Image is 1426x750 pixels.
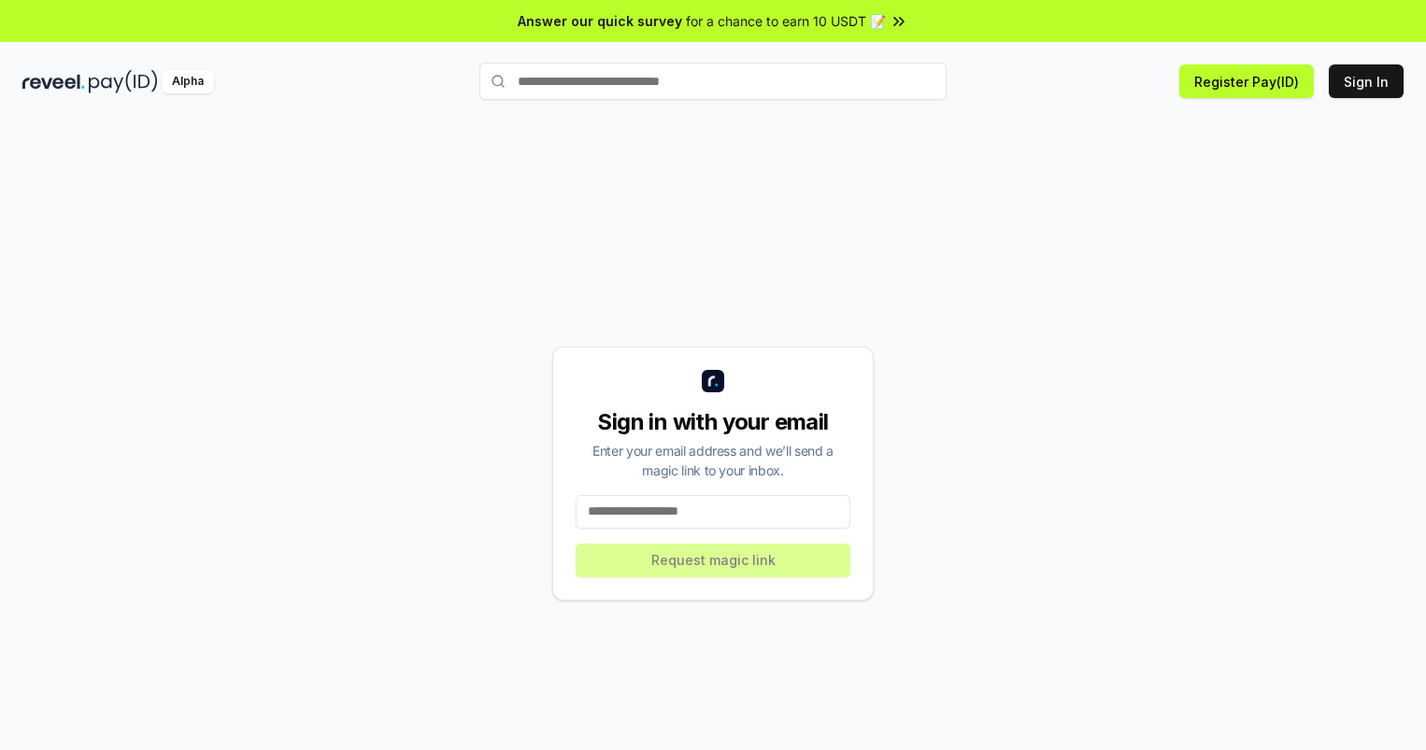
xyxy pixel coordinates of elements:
img: reveel_dark [22,70,85,93]
button: Register Pay(ID) [1179,64,1314,98]
button: Sign In [1329,64,1404,98]
div: Sign in with your email [576,407,850,437]
div: Enter your email address and we’ll send a magic link to your inbox. [576,441,850,480]
img: logo_small [702,370,724,392]
span: Answer our quick survey [518,11,682,31]
div: Alpha [162,70,214,93]
img: pay_id [89,70,158,93]
span: for a chance to earn 10 USDT 📝 [686,11,886,31]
